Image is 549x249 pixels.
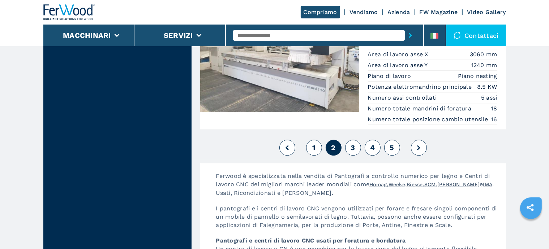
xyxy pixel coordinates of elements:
em: 8.5 KW [477,83,497,91]
p: Piano di lavoro [368,72,413,80]
button: Servizi [164,31,193,40]
p: Area di lavoro asse Y [368,61,430,69]
button: submit-button [405,27,416,44]
span: 1 [312,143,316,152]
strong: Pantografi e centri di lavoro CNC usati per foratura e bordatura [216,237,406,244]
button: 5 [384,140,400,156]
p: Numero assi controllati [368,94,439,102]
p: Ferwood è specializzata nella vendita di Pantografi a controllo numerico per legno e Centri di la... [209,172,506,204]
span: 5 [390,143,394,152]
a: Biesse [407,182,423,187]
p: I pantografi e i centri di lavoro CNC vengono utilizzati per forare e fresare singoli componenti ... [209,204,506,236]
a: Weeke [389,182,405,187]
div: Contattaci [446,25,506,46]
a: Compriamo [301,6,340,18]
button: 3 [345,140,361,156]
a: sharethis [521,198,539,217]
p: Numero totale posizione cambio utensile [368,115,490,123]
a: Azienda [387,9,410,16]
em: 5 assi [481,93,497,102]
em: 3060 mm [470,50,497,58]
a: Vendiamo [349,9,378,16]
button: Macchinari [63,31,111,40]
span: 2 [331,143,335,152]
iframe: Chat [518,217,544,244]
em: Piano nesting [458,72,497,80]
p: Potenza elettromandrino principale [368,83,474,91]
em: 1240 mm [471,61,497,69]
a: IMA [483,182,493,187]
em: 16 [491,115,497,123]
a: FW Magazine [420,9,458,16]
button: 4 [365,140,381,156]
a: SCM [424,182,436,187]
button: 2 [326,140,342,156]
span: 4 [370,143,375,152]
p: Numero totale mandrini di foratura [368,105,473,113]
button: 1 [306,140,322,156]
a: Homag [369,182,387,187]
a: [PERSON_NAME] [437,182,480,187]
p: Area di lavoro asse X [368,51,431,58]
a: Video Gallery [467,9,506,16]
span: 3 [351,143,355,152]
img: Ferwood [43,4,95,20]
em: 18 [491,104,497,113]
img: Contattaci [454,32,461,39]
